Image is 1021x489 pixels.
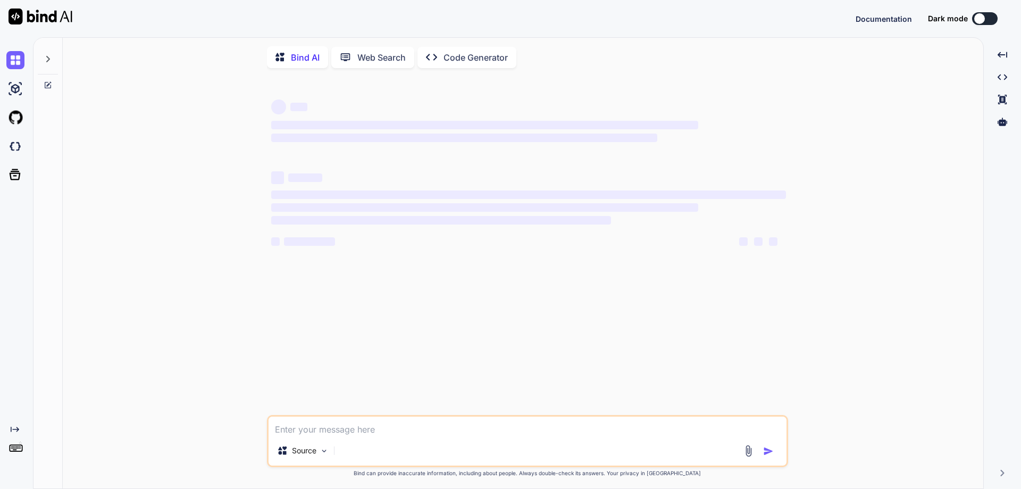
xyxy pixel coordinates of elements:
[754,237,763,246] span: ‌
[6,80,24,98] img: ai-studio
[271,237,280,246] span: ‌
[271,171,284,184] span: ‌
[443,51,508,64] p: Code Generator
[271,203,698,212] span: ‌
[271,216,611,225] span: ‌
[6,137,24,155] img: darkCloudIdeIcon
[271,190,786,199] span: ‌
[856,13,912,24] button: Documentation
[291,51,320,64] p: Bind AI
[267,469,788,477] p: Bind can provide inaccurate information, including about people. Always double-check its answers....
[292,445,316,456] p: Source
[284,237,335,246] span: ‌
[742,445,755,457] img: attachment
[856,14,912,23] span: Documentation
[271,121,698,129] span: ‌
[6,109,24,127] img: githubLight
[320,446,329,455] img: Pick Models
[9,9,72,24] img: Bind AI
[763,446,774,457] img: icon
[928,13,968,24] span: Dark mode
[6,51,24,69] img: chat
[357,51,406,64] p: Web Search
[288,173,322,182] span: ‌
[769,237,777,246] span: ‌
[739,237,748,246] span: ‌
[290,103,307,111] span: ‌
[271,134,657,142] span: ‌
[271,100,286,114] span: ‌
